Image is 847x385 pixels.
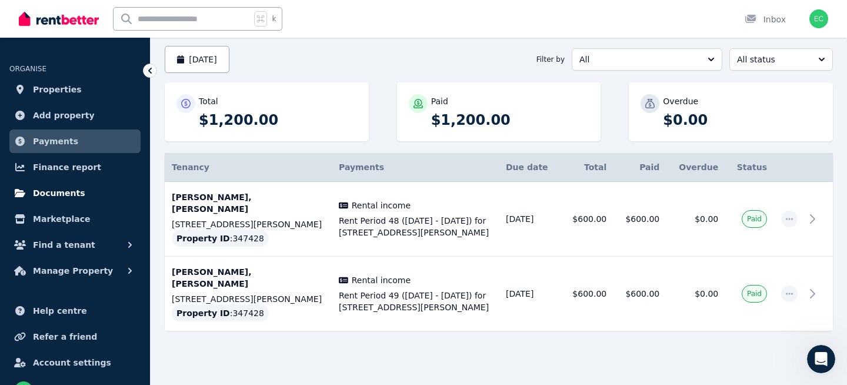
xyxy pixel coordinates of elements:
[352,200,411,211] span: Rental income
[33,82,82,97] span: Properties
[140,19,164,42] img: Profile image for Earl
[499,257,561,331] td: [DATE]
[807,345,835,373] iframe: Intercom live chat
[172,305,269,321] div: : 347428
[172,191,325,215] p: [PERSON_NAME], [PERSON_NAME]
[9,259,141,283] button: Manage Property
[663,111,821,130] p: $0.00
[12,139,224,184] div: Send us a messageWe'll be back online [DATE]
[33,212,90,226] span: Marketplace
[561,257,613,331] td: $600.00
[561,182,613,257] td: $600.00
[572,48,722,71] button: All
[33,134,78,148] span: Payments
[78,277,156,324] button: Messages
[431,111,589,130] p: $1,200.00
[9,207,141,231] a: Marketplace
[9,299,141,323] a: Help centre
[695,214,718,224] span: $0.00
[24,250,197,262] div: How much does it cost?
[176,307,230,319] span: Property ID
[172,293,325,305] p: [STREET_ADDRESS][PERSON_NAME]
[745,14,786,25] div: Inbox
[24,22,109,41] img: logo
[33,160,101,174] span: Finance report
[17,245,218,267] div: How much does it cost?
[729,48,833,71] button: All status
[695,289,718,298] span: $0.00
[172,266,325,290] p: [PERSON_NAME], [PERSON_NAME]
[9,325,141,349] a: Refer a friend
[24,84,212,104] p: Hi [PERSON_NAME]
[613,153,666,182] th: Paid
[33,304,87,318] span: Help centre
[176,233,230,244] span: Property ID
[272,14,276,24] span: k
[33,108,95,122] span: Add property
[24,149,196,161] div: Send us a message
[613,257,666,331] td: $600.00
[17,267,218,288] div: Lease Agreement
[98,306,138,314] span: Messages
[33,238,95,252] span: Find a tenant
[352,274,411,286] span: Rental income
[9,104,141,127] a: Add property
[24,271,197,284] div: Lease Agreement
[725,153,774,182] th: Status
[747,289,762,298] span: Paid
[165,46,229,73] button: [DATE]
[809,9,828,28] img: Emily C Poole
[9,65,46,73] span: ORGANISE
[24,201,95,213] span: Search for help
[339,162,384,172] span: Payments
[33,186,85,200] span: Documents
[339,215,492,238] span: Rent Period 48 ([DATE] - [DATE]) for [STREET_ADDRESS][PERSON_NAME]
[499,153,561,182] th: Due date
[499,182,561,257] td: [DATE]
[24,104,212,124] p: How can we help?
[185,19,208,42] img: Profile image for Jeremy
[24,161,196,174] div: We'll be back online [DATE]
[172,230,269,247] div: : 347428
[9,181,141,205] a: Documents
[579,54,698,65] span: All
[33,356,111,370] span: Account settings
[157,277,235,324] button: Help
[199,111,357,130] p: $1,200.00
[162,19,186,42] img: Profile image for Rochelle
[737,54,809,65] span: All status
[17,195,218,218] button: Search for help
[199,95,218,107] p: Total
[24,228,197,240] div: Rental Payments - How They Work
[9,233,141,257] button: Find a tenant
[172,218,325,230] p: [STREET_ADDRESS][PERSON_NAME]
[339,290,492,313] span: Rent Period 49 ([DATE] - [DATE]) for [STREET_ADDRESS][PERSON_NAME]
[17,223,218,245] div: Rental Payments - How They Work
[666,153,725,182] th: Overdue
[9,130,141,153] a: Payments
[9,351,141,374] a: Account settings
[186,306,205,314] span: Help
[9,78,141,101] a: Properties
[561,153,613,182] th: Total
[33,264,113,278] span: Manage Property
[747,214,762,224] span: Paid
[165,153,332,182] th: Tenancy
[19,10,99,28] img: RentBetter
[536,55,565,64] span: Filter by
[613,182,666,257] td: $600.00
[33,330,97,344] span: Refer a friend
[26,306,52,314] span: Home
[431,95,448,107] p: Paid
[663,95,698,107] p: Overdue
[9,155,141,179] a: Finance report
